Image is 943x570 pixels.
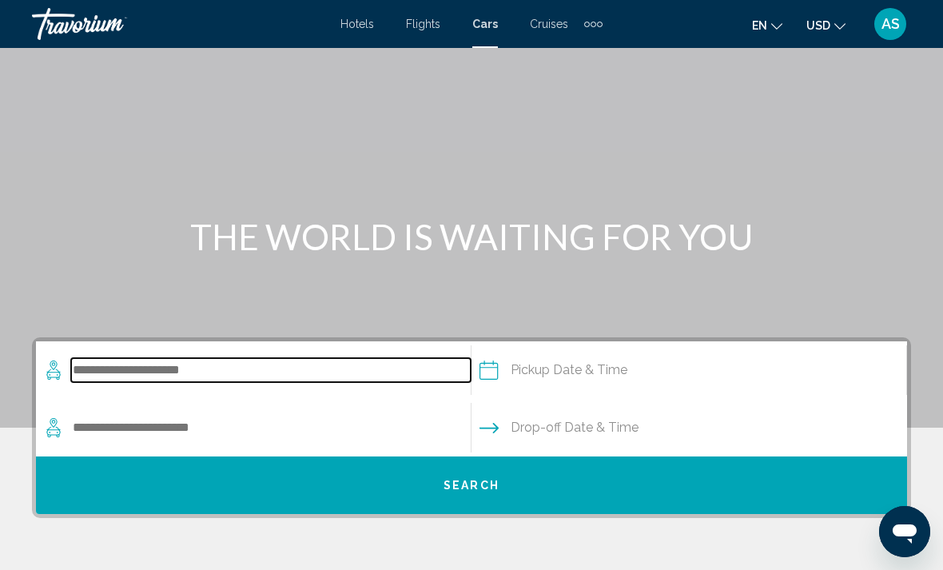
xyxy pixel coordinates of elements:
[479,399,639,456] button: Drop-off date
[752,19,767,32] span: en
[36,456,907,514] button: Search
[806,14,846,37] button: Change currency
[530,18,568,30] a: Cruises
[869,7,911,41] button: User Menu
[340,18,374,30] a: Hotels
[406,18,440,30] a: Flights
[472,18,498,30] a: Cars
[881,16,900,32] span: AS
[879,506,930,557] iframe: Кнопка запуска окна обмена сообщениями
[172,216,771,257] h1: THE WORLD IS WAITING FOR YOU
[511,417,639,439] span: Drop-off Date & Time
[32,8,324,40] a: Travorium
[806,19,830,32] span: USD
[36,341,907,514] div: Search widget
[752,14,782,37] button: Change language
[584,11,603,37] button: Extra navigation items
[444,480,499,492] span: Search
[479,341,627,399] button: Pickup date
